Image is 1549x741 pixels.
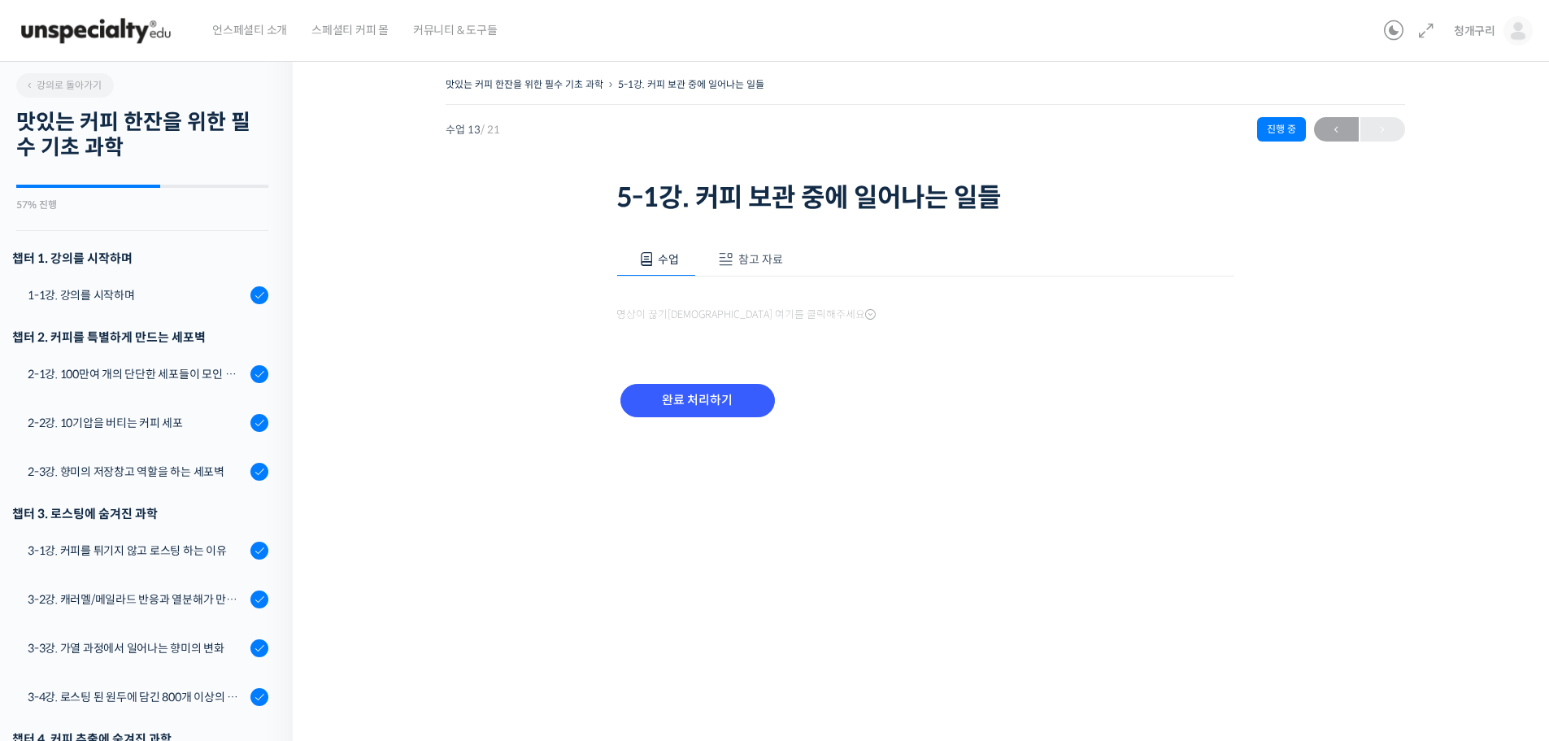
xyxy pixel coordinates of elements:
[28,463,246,481] div: 2-3강. 향미의 저장창고 역할을 하는 세포벽
[12,503,268,525] div: 챕터 3. 로스팅에 숨겨진 과학
[1314,117,1359,142] a: ←이전
[616,182,1234,213] h1: 5-1강. 커피 보관 중에 일어나는 일들
[658,252,679,267] span: 수업
[28,414,246,432] div: 2-2강. 10기압을 버티는 커피 세포
[618,78,764,90] a: 5-1강. 커피 보관 중에 일어나는 일들
[28,365,246,383] div: 2-1강. 100만여 개의 단단한 세포들이 모인 커피 생두
[738,252,783,267] span: 참고 자료
[446,78,603,90] a: 맛있는 커피 한잔을 위한 필수 기초 과학
[446,124,500,135] span: 수업 13
[12,247,268,269] h3: 챕터 1. 강의를 시작하며
[24,79,102,91] span: 강의로 돌아가기
[1314,119,1359,141] span: ←
[481,123,500,137] span: / 21
[1257,117,1306,142] div: 진행 중
[28,688,246,706] div: 3-4강. 로스팅 된 원두에 담긴 800개 이상의 향기 물질
[12,326,268,348] div: 챕터 2. 커피를 특별하게 만드는 세포벽
[616,308,876,321] span: 영상이 끊기[DEMOGRAPHIC_DATA] 여기를 클릭해주세요
[16,73,114,98] a: 강의로 돌아가기
[28,542,246,560] div: 3-1강. 커피를 튀기지 않고 로스팅 하는 이유
[16,110,268,160] h2: 맛있는 커피 한잔을 위한 필수 기초 과학
[28,591,246,608] div: 3-2강. 캐러멜/메일라드 반응과 열분해가 만드는 향기 물질
[28,639,246,657] div: 3-3강. 가열 과정에서 일어나는 향미의 변화
[16,200,268,210] div: 57% 진행
[28,286,246,304] div: 1-1강. 강의를 시작하며
[620,384,775,417] input: 완료 처리하기
[1454,24,1495,38] span: 청개구리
